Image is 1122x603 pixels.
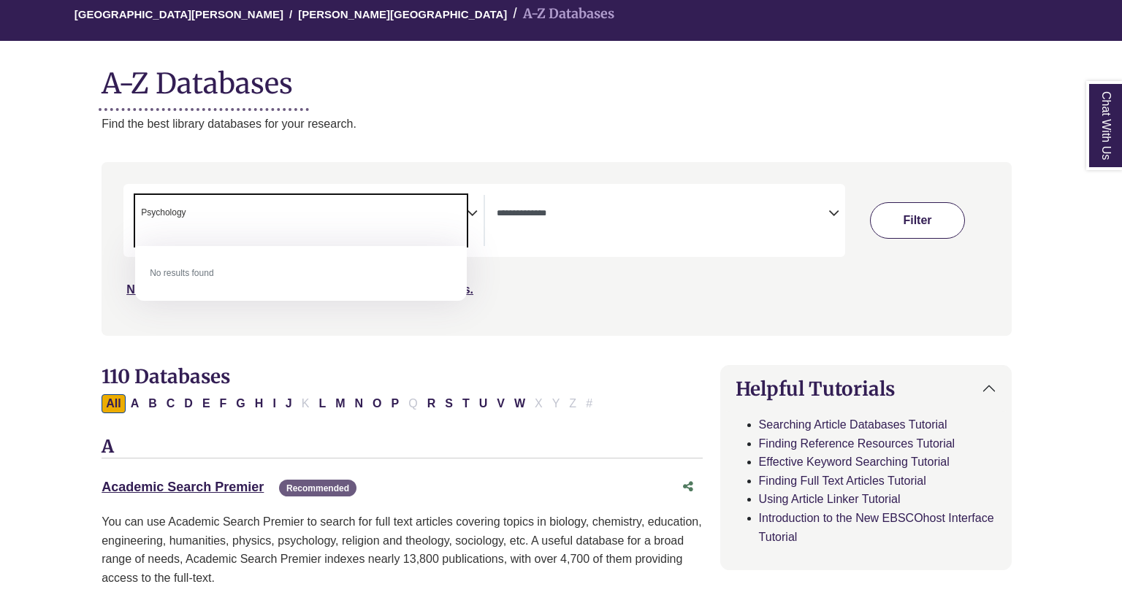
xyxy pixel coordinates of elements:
[102,394,125,413] button: All
[135,228,438,239] textarea: Search
[102,480,264,494] a: Academic Search Premier
[180,394,197,413] button: Filter Results D
[721,366,1011,412] button: Helpful Tutorials
[102,364,230,388] span: 110 Databases
[144,394,161,413] button: Filter Results B
[215,394,232,413] button: Filter Results F
[759,437,955,450] a: Finding Reference Resources Tutorial
[759,456,950,468] a: Effective Keyword Searching Tutorial
[440,394,457,413] button: Filter Results S
[102,437,702,458] h3: A
[102,162,1012,335] nav: Search filters
[759,512,994,543] a: Introduction to the New EBSCOhost Interface Tutorial
[673,473,703,501] button: Share this database
[141,206,186,220] span: Psychology
[251,394,268,413] button: Filter Results H
[268,394,280,413] button: Filter Results I
[135,206,186,220] li: Psychology
[492,394,509,413] button: Filter Results V
[126,283,473,296] a: Not sure where to start? Check our Recommended Databases.
[423,394,440,413] button: Filter Results R
[198,394,215,413] button: Filter Results E
[102,396,598,409] div: Alpha-list to filter by first letter of database name
[232,394,249,413] button: Filter Results G
[510,394,530,413] button: Filter Results W
[75,6,283,20] a: [GEOGRAPHIC_DATA][PERSON_NAME]
[759,493,901,505] a: Using Article Linker Tutorial
[135,258,467,289] li: No results found
[102,115,1012,134] p: Find the best library databases for your research.
[126,394,144,413] button: Filter Results A
[331,394,349,413] button: Filter Results M
[759,418,947,431] a: Searching Article Databases Tutorial
[368,394,386,413] button: Filter Results O
[281,394,297,413] button: Filter Results J
[759,475,926,487] a: Finding Full Text Articles Tutorial
[314,394,330,413] button: Filter Results L
[102,512,702,587] p: You can use Academic Search Premier to search for full text articles covering topics in biology, ...
[387,394,404,413] button: Filter Results P
[870,202,965,239] button: Submit for Search Results
[475,394,492,413] button: Filter Results U
[497,209,828,220] textarea: Search
[351,394,368,413] button: Filter Results N
[458,394,474,413] button: Filter Results T
[102,55,1012,100] h1: A-Z Databases
[507,4,614,25] li: A-Z Databases
[279,480,356,496] span: Recommended
[162,394,180,413] button: Filter Results C
[298,6,507,20] a: [PERSON_NAME][GEOGRAPHIC_DATA]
